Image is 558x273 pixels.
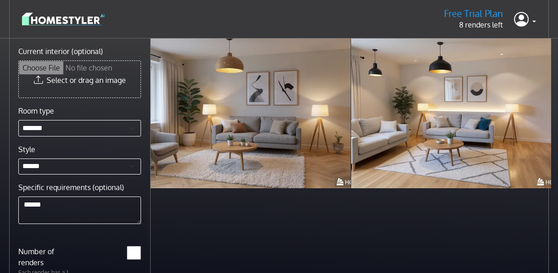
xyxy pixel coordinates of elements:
label: Number of renders [13,246,80,268]
label: Current interior (optional) [18,46,103,57]
label: Room type [18,105,54,116]
img: logo-3de290ba35641baa71223ecac5eacb59cb85b4c7fdf211dc9aaecaaee71ea2f8.svg [22,11,104,27]
label: Style [18,144,35,155]
p: 8 renders left [444,19,503,30]
label: Specific requirements (optional) [18,182,124,193]
h5: Free Trial Plan [444,8,503,19]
